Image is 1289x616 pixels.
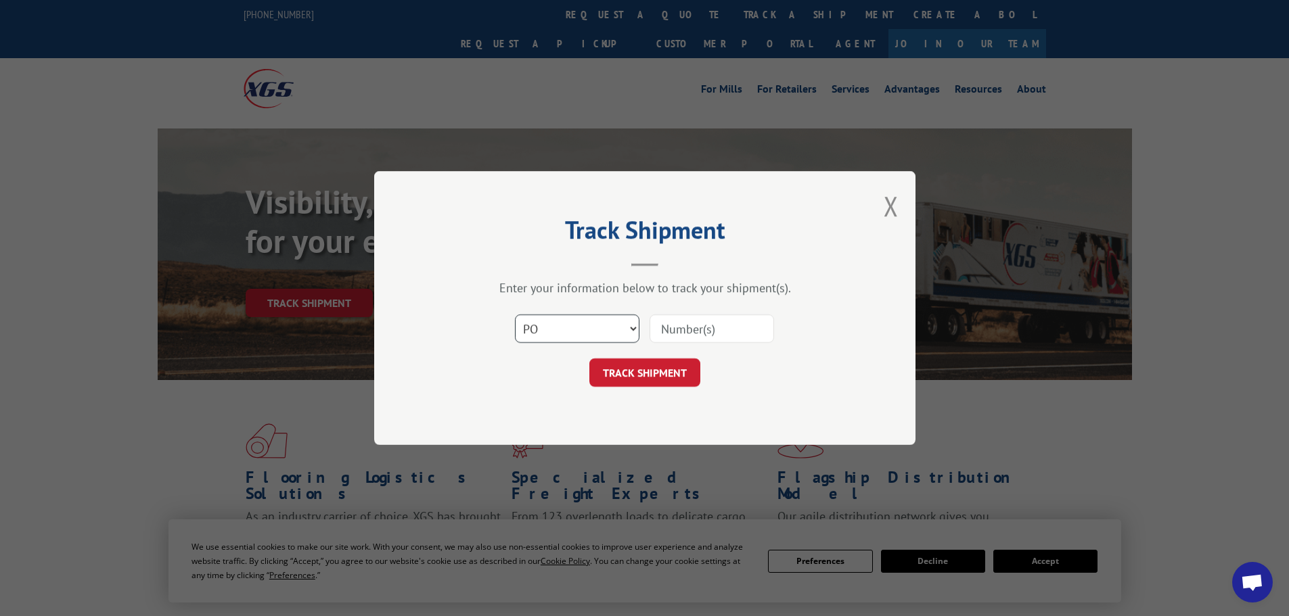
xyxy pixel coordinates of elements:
div: Enter your information below to track your shipment(s). [442,280,848,295]
button: Close modal [884,188,899,224]
h2: Track Shipment [442,220,848,246]
input: Number(s) [650,314,774,343]
a: Open chat [1232,562,1273,602]
button: TRACK SHIPMENT [589,358,700,387]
